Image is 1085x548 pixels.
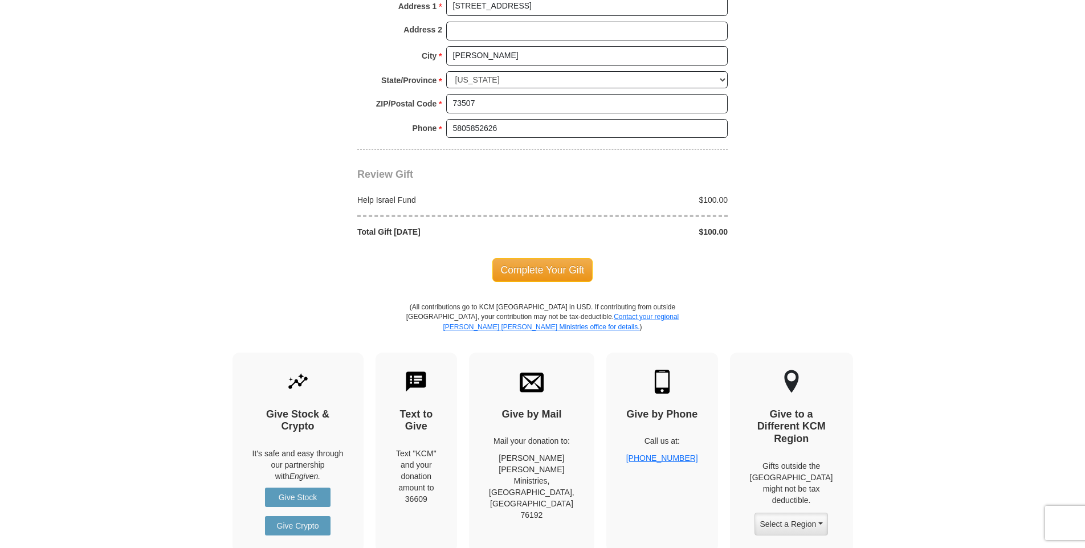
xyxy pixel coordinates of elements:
span: Review Gift [357,169,413,180]
strong: State/Province [381,72,437,88]
a: Give Stock [265,488,331,507]
div: Text "KCM" and your donation amount to 36609 [395,448,438,505]
i: Engiven. [289,472,320,481]
a: [PHONE_NUMBER] [626,453,698,463]
img: mobile.svg [650,370,674,394]
div: Total Gift [DATE] [352,226,543,238]
p: Mail your donation to: [489,435,574,447]
p: Call us at: [626,435,698,447]
span: Complete Your Gift [492,258,593,282]
p: (All contributions go to KCM [GEOGRAPHIC_DATA] in USD. If contributing from outside [GEOGRAPHIC_D... [406,302,679,352]
h4: Give to a Different KCM Region [750,408,833,445]
h4: Give Stock & Crypto [252,408,344,433]
p: Gifts outside the [GEOGRAPHIC_DATA] might not be tax deductible. [750,460,833,506]
a: Give Crypto [265,516,331,535]
img: text-to-give.svg [404,370,428,394]
strong: Address 2 [403,22,442,38]
div: $100.00 [542,226,734,238]
img: give-by-stock.svg [286,370,310,394]
h4: Give by Phone [626,408,698,421]
p: [PERSON_NAME] [PERSON_NAME] Ministries, [GEOGRAPHIC_DATA], [GEOGRAPHIC_DATA] 76192 [489,452,574,521]
p: It's safe and easy through our partnership with [252,448,344,482]
h4: Text to Give [395,408,438,433]
div: Help Israel Fund [352,194,543,206]
img: envelope.svg [520,370,544,394]
h4: Give by Mail [489,408,574,421]
strong: City [422,48,437,64]
div: $100.00 [542,194,734,206]
strong: Phone [413,120,437,136]
button: Select a Region [754,513,827,535]
img: other-region [784,370,800,394]
a: Contact your regional [PERSON_NAME] [PERSON_NAME] Ministries office for details. [443,313,679,330]
strong: ZIP/Postal Code [376,96,437,112]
